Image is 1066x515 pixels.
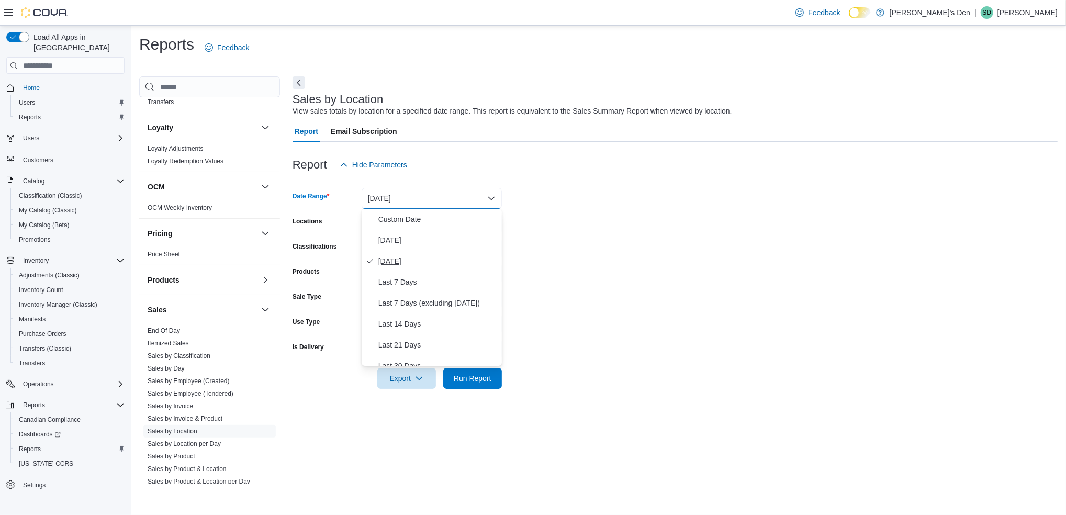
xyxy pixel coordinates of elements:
[19,153,125,166] span: Customers
[148,389,233,398] span: Sales by Employee (Tendered)
[378,276,498,288] span: Last 7 Days
[10,327,129,341] button: Purchase Orders
[19,445,41,453] span: Reports
[148,228,172,239] h3: Pricing
[148,377,230,385] span: Sales by Employee (Created)
[15,189,86,202] a: Classification (Classic)
[293,217,322,226] label: Locations
[2,174,129,188] button: Catalog
[15,298,102,311] a: Inventory Manager (Classic)
[148,122,173,133] h3: Loyalty
[331,121,397,142] span: Email Subscription
[2,253,129,268] button: Inventory
[148,453,195,460] a: Sales by Product
[15,342,125,355] span: Transfers (Classic)
[148,440,221,448] span: Sales by Location per Day
[10,427,129,442] a: Dashboards
[148,327,180,334] a: End Of Day
[293,293,321,301] label: Sale Type
[19,82,44,94] a: Home
[139,248,280,265] div: Pricing
[259,121,272,134] button: Loyalty
[19,206,77,215] span: My Catalog (Classic)
[10,110,129,125] button: Reports
[15,96,125,109] span: Users
[19,132,125,144] span: Users
[19,478,125,491] span: Settings
[10,412,129,427] button: Canadian Compliance
[19,254,125,267] span: Inventory
[15,111,125,124] span: Reports
[259,274,272,286] button: Products
[974,6,977,19] p: |
[378,255,498,267] span: [DATE]
[19,399,125,411] span: Reports
[19,98,35,107] span: Users
[139,201,280,218] div: OCM
[15,428,125,441] span: Dashboards
[200,37,253,58] a: Feedback
[2,80,129,95] button: Home
[890,6,970,19] p: [PERSON_NAME]'s Den
[997,6,1058,19] p: [PERSON_NAME]
[19,81,125,94] span: Home
[2,377,129,391] button: Operations
[148,465,227,473] a: Sales by Product & Location
[23,256,49,265] span: Inventory
[15,219,125,231] span: My Catalog (Beta)
[15,357,125,370] span: Transfers
[19,359,45,367] span: Transfers
[15,233,55,246] a: Promotions
[148,182,257,192] button: OCM
[293,343,324,351] label: Is Delivery
[15,413,125,426] span: Canadian Compliance
[15,413,85,426] a: Canadian Compliance
[19,132,43,144] button: Users
[148,228,257,239] button: Pricing
[19,430,61,439] span: Dashboards
[148,158,223,165] a: Loyalty Redemption Values
[148,251,180,258] a: Price Sheet
[15,219,74,231] a: My Catalog (Beta)
[23,401,45,409] span: Reports
[15,328,71,340] a: Purchase Orders
[148,182,165,192] h3: OCM
[10,268,129,283] button: Adjustments (Classic)
[15,269,84,282] a: Adjustments (Classic)
[19,300,97,309] span: Inventory Manager (Classic)
[19,192,82,200] span: Classification (Classic)
[10,232,129,247] button: Promotions
[15,457,125,470] span: Washington CCRS
[148,145,204,152] a: Loyalty Adjustments
[19,315,46,323] span: Manifests
[148,340,189,347] a: Itemized Sales
[10,341,129,356] button: Transfers (Classic)
[148,415,222,423] span: Sales by Invoice & Product
[148,144,204,153] span: Loyalty Adjustments
[15,443,125,455] span: Reports
[19,271,80,279] span: Adjustments (Classic)
[148,204,212,212] span: OCM Weekly Inventory
[148,402,193,410] span: Sales by Invoice
[19,175,125,187] span: Catalog
[148,365,185,372] a: Sales by Day
[259,227,272,240] button: Pricing
[295,121,318,142] span: Report
[15,284,125,296] span: Inventory Count
[19,378,58,390] button: Operations
[139,324,280,505] div: Sales
[15,204,125,217] span: My Catalog (Classic)
[15,357,49,370] a: Transfers
[148,364,185,373] span: Sales by Day
[10,297,129,312] button: Inventory Manager (Classic)
[378,234,498,247] span: [DATE]
[362,209,502,366] div: Select listbox
[148,204,212,211] a: OCM Weekly Inventory
[10,442,129,456] button: Reports
[148,352,210,360] a: Sales by Classification
[10,356,129,371] button: Transfers
[293,76,305,89] button: Next
[378,360,498,372] span: Last 30 Days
